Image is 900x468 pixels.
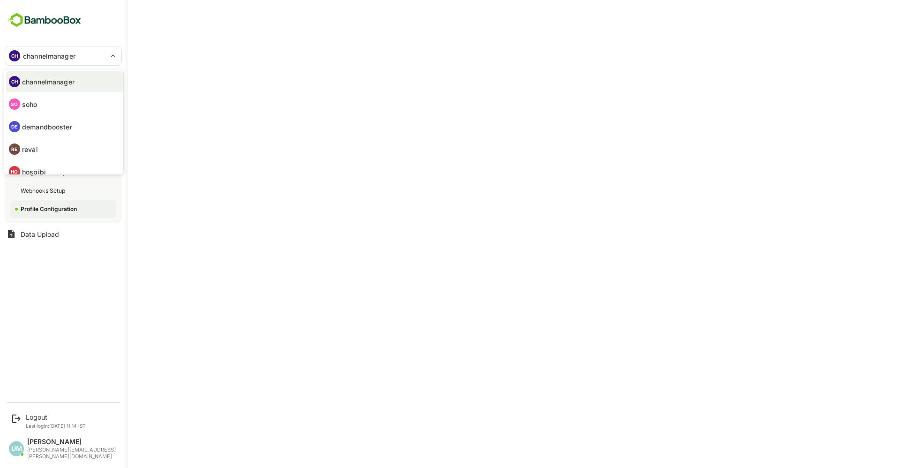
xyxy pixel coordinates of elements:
[22,122,72,132] p: demandbooster
[9,143,20,155] div: RE
[22,167,46,177] p: hospibi
[9,76,20,87] div: CH
[22,77,75,87] p: channelmanager
[22,144,38,154] p: revai
[9,98,20,110] div: SO
[9,166,20,177] div: HO
[22,99,37,109] p: soho
[9,121,20,132] div: DE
